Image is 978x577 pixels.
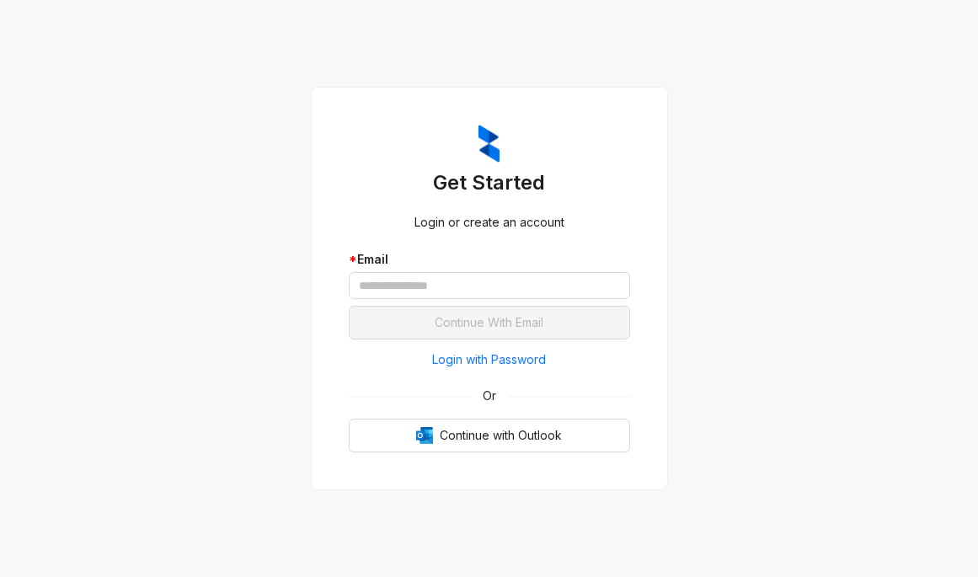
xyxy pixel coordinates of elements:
[416,427,433,444] img: Outlook
[478,125,500,163] img: ZumaIcon
[440,426,562,445] span: Continue with Outlook
[349,346,630,373] button: Login with Password
[349,169,630,196] h3: Get Started
[349,213,630,232] div: Login or create an account
[349,306,630,339] button: Continue With Email
[349,419,630,452] button: OutlookContinue with Outlook
[349,250,630,269] div: Email
[471,387,508,405] span: Or
[432,350,546,369] span: Login with Password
